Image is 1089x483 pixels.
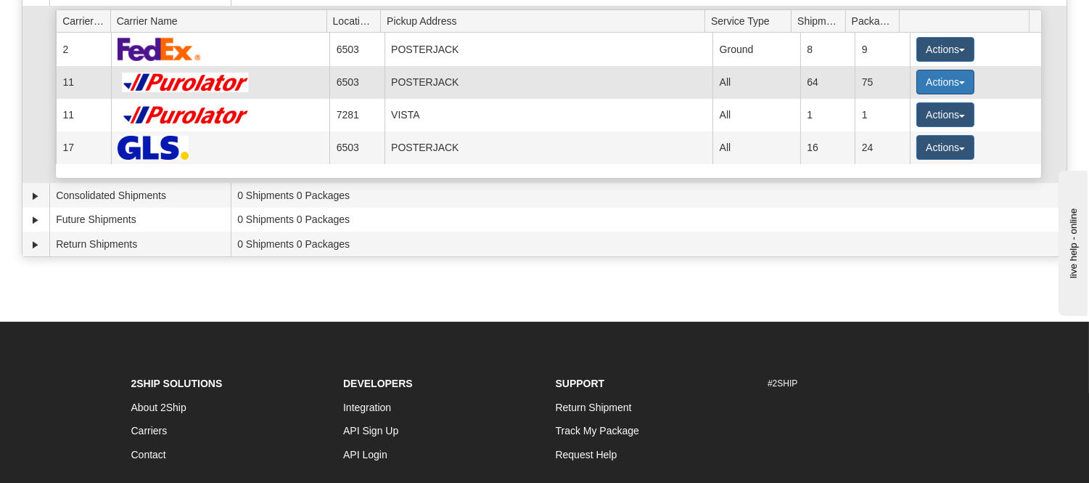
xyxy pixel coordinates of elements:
td: Return Shipments [49,232,231,256]
h6: #2SHIP [768,379,958,389]
a: API Sign Up [343,425,398,437]
span: Packages [852,9,900,32]
td: 64 [800,66,855,99]
a: Carriers [131,425,168,437]
a: Integration [343,402,391,413]
img: Purolator [118,105,255,125]
a: Track My Package [556,425,639,437]
td: Consolidated Shipments [49,183,231,208]
iframe: chat widget [1056,167,1088,315]
td: All [712,131,800,164]
button: Actions [916,37,974,62]
td: 6503 [329,131,384,164]
img: FedEx Express® [118,37,201,61]
td: 9 [855,33,909,65]
a: Return Shipment [556,402,632,413]
a: About 2Ship [131,402,186,413]
td: 75 [855,66,909,99]
td: Future Shipments [49,208,231,232]
td: 1 [800,99,855,131]
img: GLS Canada [118,136,189,160]
strong: Developers [343,378,413,389]
td: All [712,99,800,131]
td: 11 [56,99,110,131]
img: Purolator [118,73,255,92]
td: 6503 [329,66,384,99]
td: 7281 [329,99,384,131]
td: 8 [800,33,855,65]
td: POSTERJACK [385,33,713,65]
td: 24 [855,131,909,164]
button: Actions [916,70,974,94]
button: Actions [916,102,974,127]
span: Location Id [333,9,381,32]
button: Actions [916,135,974,160]
div: live help - online [11,12,134,23]
span: Service Type [711,9,792,32]
td: Ground [712,33,800,65]
strong: Support [556,378,605,389]
td: 0 Shipments 0 Packages [231,232,1067,256]
td: 0 Shipments 0 Packages [231,183,1067,208]
a: Request Help [556,449,617,460]
a: Contact [131,449,166,460]
td: 0 Shipments 0 Packages [231,208,1067,232]
span: Carrier Name [117,9,326,32]
strong: 2Ship Solutions [131,378,223,389]
td: 2 [56,33,110,65]
td: 17 [56,131,110,164]
a: Expand [28,189,43,203]
a: API Login [343,449,387,460]
td: 1 [855,99,909,131]
span: Carrier Id [62,9,110,32]
td: 11 [56,66,110,99]
td: All [712,66,800,99]
a: Expand [28,213,43,227]
a: Expand [28,238,43,252]
td: POSTERJACK [385,131,713,164]
td: POSTERJACK [385,66,713,99]
td: 16 [800,131,855,164]
span: Shipments [797,9,845,32]
td: VISTA [385,99,713,131]
span: Pickup Address [387,9,704,32]
td: 6503 [329,33,384,65]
